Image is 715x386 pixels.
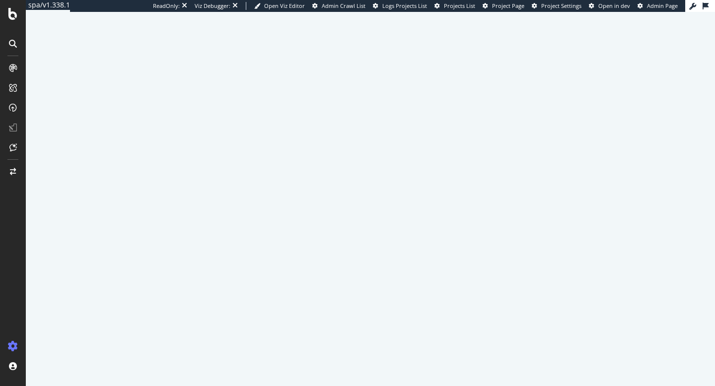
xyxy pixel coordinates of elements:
[541,2,581,9] span: Project Settings
[434,2,475,10] a: Projects List
[382,2,427,9] span: Logs Projects List
[335,173,406,209] div: animation
[638,2,678,10] a: Admin Page
[322,2,365,9] span: Admin Crawl List
[532,2,581,10] a: Project Settings
[153,2,180,10] div: ReadOnly:
[589,2,630,10] a: Open in dev
[483,2,524,10] a: Project Page
[264,2,305,9] span: Open Viz Editor
[492,2,524,9] span: Project Page
[373,2,427,10] a: Logs Projects List
[312,2,365,10] a: Admin Crawl List
[598,2,630,9] span: Open in dev
[254,2,305,10] a: Open Viz Editor
[647,2,678,9] span: Admin Page
[444,2,475,9] span: Projects List
[195,2,230,10] div: Viz Debugger:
